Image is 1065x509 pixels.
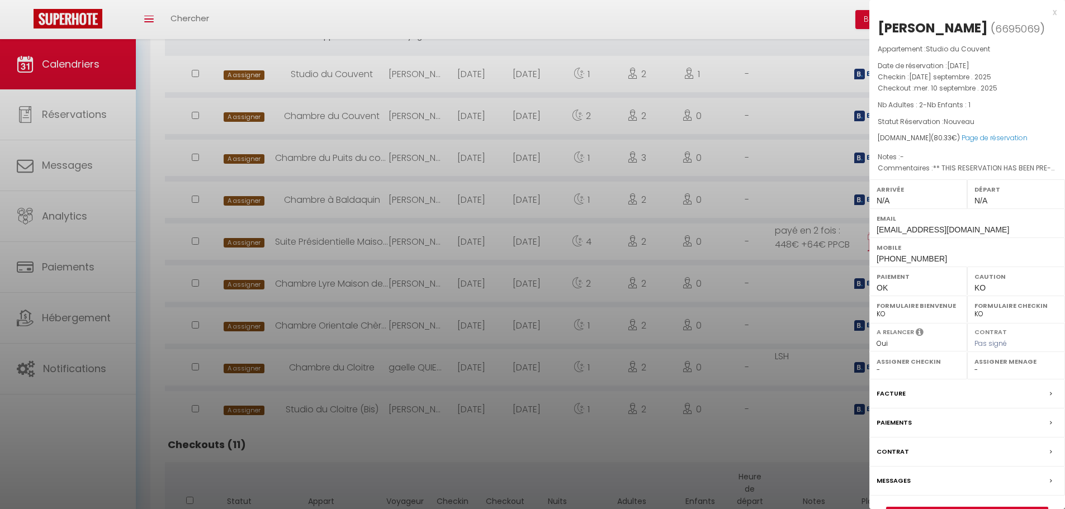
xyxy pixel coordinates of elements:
div: [PERSON_NAME] [878,19,988,37]
p: Checkout : [878,83,1057,94]
span: Nouveau [944,117,974,126]
p: Statut Réservation : [878,116,1057,127]
label: Départ [974,184,1058,195]
span: 6695069 [995,22,1040,36]
span: - [900,152,904,161]
span: KO [974,283,986,292]
label: Assigner Checkin [877,356,960,367]
a: Page de réservation [962,133,1028,142]
label: Formulaire Checkin [974,300,1058,311]
p: Notes : [878,151,1057,163]
span: N/A [974,196,987,205]
label: Arrivée [877,184,960,195]
span: mer. 10 septembre . 2025 [914,83,997,93]
p: Appartement : [878,44,1057,55]
label: Assigner Menage [974,356,1058,367]
label: Paiements [877,417,912,429]
span: Studio du Couvent [926,44,990,54]
span: [DATE] septembre . 2025 [909,72,991,82]
span: N/A [877,196,889,205]
span: [EMAIL_ADDRESS][DOMAIN_NAME] [877,225,1009,234]
span: OK [877,283,888,292]
span: Nb Adultes : 2 [878,100,923,110]
span: ( ) [991,21,1045,36]
button: Ouvrir le widget de chat LiveChat [9,4,42,38]
label: Mobile [877,242,1058,253]
label: A relancer [877,327,914,337]
label: Contrat [974,327,1007,335]
p: Commentaires : [878,163,1057,174]
label: Caution [974,271,1058,282]
span: [DATE] [947,61,969,70]
span: 80.33 [934,133,952,142]
p: Checkin : [878,72,1057,83]
label: Contrat [877,446,909,458]
i: Sélectionner OUI si vous souhaiter envoyer les séquences de messages post-checkout [916,327,924,340]
div: [DOMAIN_NAME] [878,133,1057,144]
span: Pas signé [974,339,1007,348]
label: Facture [877,388,906,399]
span: Nb Enfants : 1 [927,100,971,110]
span: [PHONE_NUMBER] [877,254,947,263]
span: ( €) [931,133,960,142]
label: Messages [877,475,911,487]
p: Date de réservation : [878,60,1057,72]
p: - [878,99,1057,111]
div: x [869,6,1057,19]
label: Email [877,213,1058,224]
label: Formulaire Bienvenue [877,300,960,311]
label: Paiement [877,271,960,282]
